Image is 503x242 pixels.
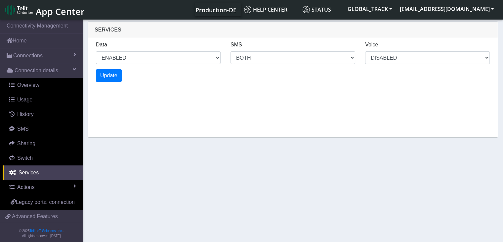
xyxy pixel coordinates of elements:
img: knowledge.svg [244,6,251,13]
span: Switch [17,155,33,161]
a: Services [3,165,83,180]
a: Usage [3,92,83,107]
button: [EMAIL_ADDRESS][DOMAIN_NAME] [396,3,498,15]
span: Services [95,27,121,32]
img: logo-telit-cinterion-gw-new.png [5,5,33,15]
a: History [3,107,83,122]
a: Status [300,3,344,16]
a: SMS [3,122,83,136]
span: Update [100,73,117,78]
span: Status [303,6,331,13]
a: Actions [3,180,83,195]
a: Help center [241,3,300,16]
a: Overview [3,78,83,92]
a: Telit IoT Solutions, Inc. [30,229,63,233]
a: App Center [5,3,84,17]
label: Voice [365,41,378,49]
span: Connection details [15,67,58,75]
span: Sharing [17,141,35,146]
a: Sharing [3,136,83,151]
span: Help center [244,6,287,13]
span: Actions [17,184,34,190]
span: Overview [17,82,39,88]
button: GLOBAL_TRACK [344,3,396,15]
span: App Center [36,5,85,18]
span: Advanced Features [12,212,58,220]
span: Services [19,170,39,175]
label: SMS [231,41,242,49]
span: SMS [17,126,29,132]
label: Data [96,41,107,49]
span: Usage [17,97,32,102]
a: Your current platform instance [195,3,236,16]
img: status.svg [303,6,310,13]
span: History [17,111,34,117]
a: Switch [3,151,83,165]
span: Connections [13,52,43,60]
span: Production-DE [195,6,236,14]
span: Legacy portal connection [16,199,75,205]
button: Update [96,69,122,82]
